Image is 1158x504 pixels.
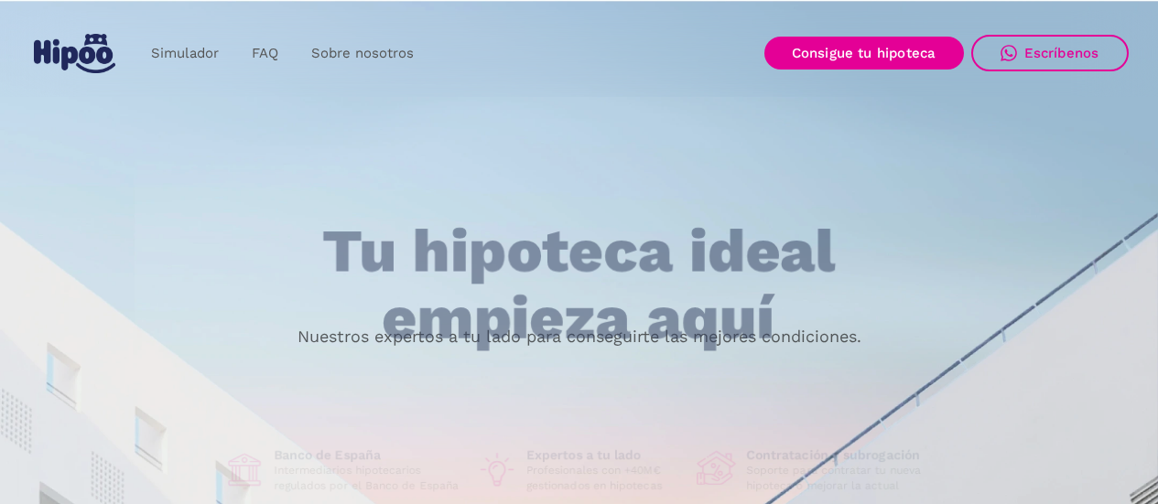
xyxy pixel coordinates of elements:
[274,447,462,464] h1: Banco de España
[526,447,682,464] h1: Expertos a tu lado
[746,447,935,464] h1: Contratación y subrogación
[235,36,295,71] a: FAQ
[746,464,935,493] p: Soporte para contratar tu nueva hipoteca o mejorar la actual
[971,35,1129,71] a: Escríbenos
[30,27,120,80] a: home
[295,36,430,71] a: Sobre nosotros
[274,464,462,493] p: Intermediarios hipotecarios regulados por el Banco de España
[1024,45,1099,61] div: Escríbenos
[135,36,235,71] a: Simulador
[764,37,964,70] a: Consigue tu hipoteca
[232,219,925,351] h1: Tu hipoteca ideal empieza aquí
